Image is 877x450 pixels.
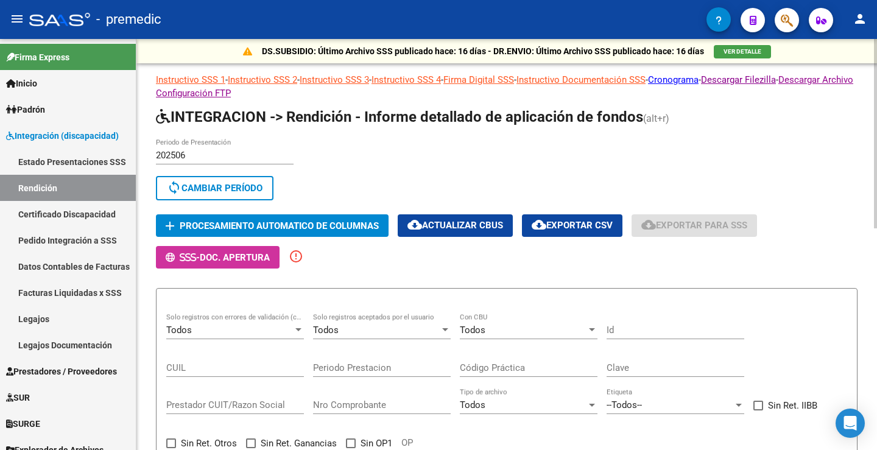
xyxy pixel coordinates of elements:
[6,365,117,378] span: Prestadores / Proveedores
[641,217,656,232] mat-icon: cloud_download
[522,214,622,237] button: Exportar CSV
[714,45,771,58] button: VER DETALLE
[289,249,303,264] mat-icon: error_outline
[6,129,119,142] span: Integración (discapacidad)
[724,48,761,55] span: VER DETALLE
[156,73,858,100] p: - - - - - - - -
[372,74,441,85] a: Instructivo SSS 4
[643,113,669,124] span: (alt+r)
[156,108,643,125] span: INTEGRACION -> Rendición - Informe detallado de aplicación de fondos
[156,214,389,237] button: Procesamiento automatico de columnas
[407,220,503,231] span: Actualizar CBUs
[768,398,817,413] span: Sin Ret. IIBB
[532,220,613,231] span: Exportar CSV
[6,51,69,64] span: Firma Express
[96,6,161,33] span: - premedic
[313,325,339,336] span: Todos
[166,325,192,336] span: Todos
[648,74,699,85] a: Cronograma
[641,220,747,231] span: Exportar para SSS
[167,180,181,195] mat-icon: sync
[516,74,646,85] a: Instructivo Documentación SSS
[156,246,280,269] button: -Doc. Apertura
[6,77,37,90] span: Inicio
[398,214,513,237] button: Actualizar CBUs
[701,74,776,85] a: Descargar Filezilla
[460,399,485,410] span: Todos
[532,217,546,232] mat-icon: cloud_download
[156,74,225,85] a: Instructivo SSS 1
[156,176,273,200] button: Cambiar Período
[836,409,865,438] div: Open Intercom Messenger
[180,220,379,231] span: Procesamiento automatico de columnas
[632,214,757,237] button: Exportar para SSS
[6,391,30,404] span: SUR
[200,252,270,263] span: Doc. Apertura
[166,252,200,263] span: -
[10,12,24,26] mat-icon: menu
[163,219,177,233] mat-icon: add
[407,217,422,232] mat-icon: cloud_download
[443,74,514,85] a: Firma Digital SSS
[300,74,369,85] a: Instructivo SSS 3
[853,12,867,26] mat-icon: person
[607,399,642,410] span: --Todos--
[460,325,485,336] span: Todos
[167,183,262,194] span: Cambiar Período
[228,74,297,85] a: Instructivo SSS 2
[6,103,45,116] span: Padrón
[6,417,40,431] span: SURGE
[262,44,704,58] p: DS.SUBSIDIO: Último Archivo SSS publicado hace: 16 días - DR.ENVIO: Último Archivo SSS publicado ...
